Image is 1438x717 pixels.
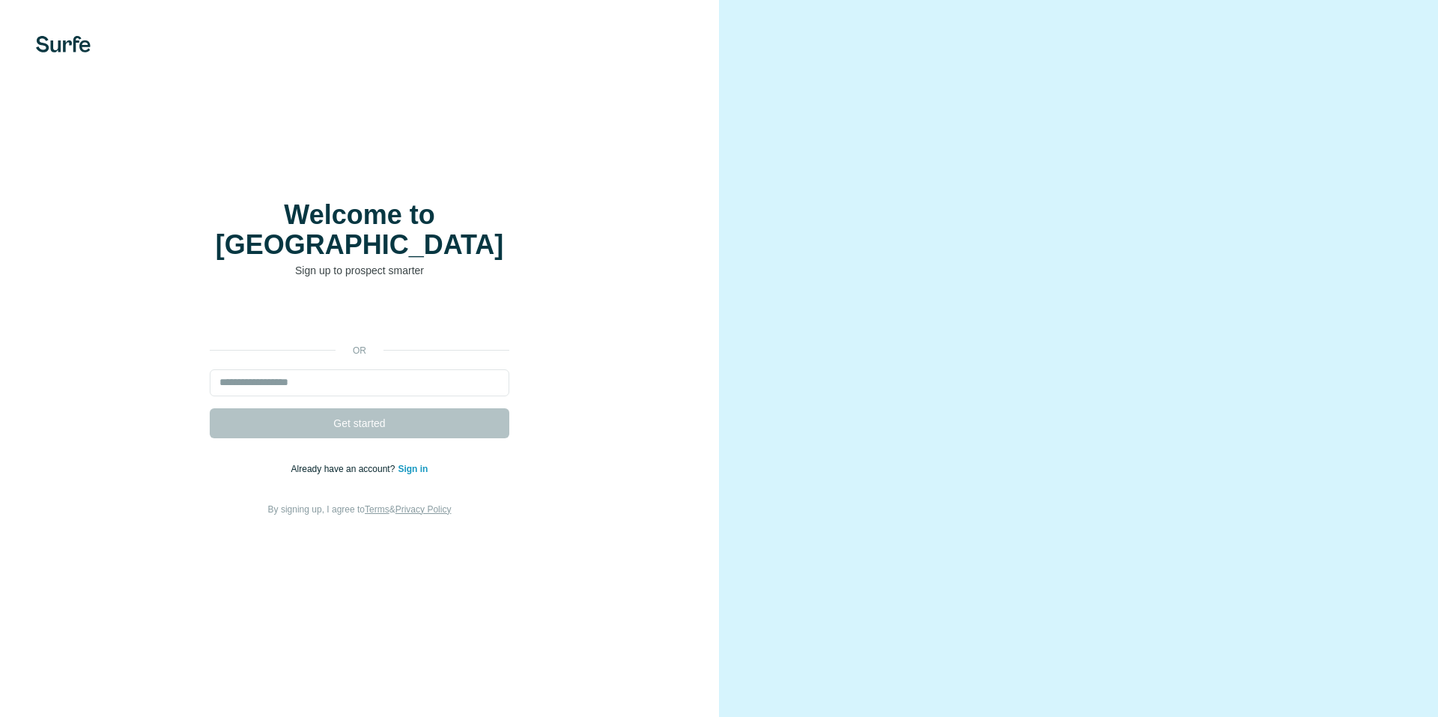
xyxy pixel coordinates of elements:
span: Already have an account? [291,464,398,474]
a: Privacy Policy [395,504,452,515]
h1: Welcome to [GEOGRAPHIC_DATA] [210,200,509,260]
a: Terms [365,504,389,515]
iframe: Sign in with Google Button [202,300,517,333]
img: Surfe's logo [36,36,91,52]
p: Sign up to prospect smarter [210,263,509,278]
p: or [336,344,383,357]
a: Sign in [398,464,428,474]
span: By signing up, I agree to & [268,504,452,515]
